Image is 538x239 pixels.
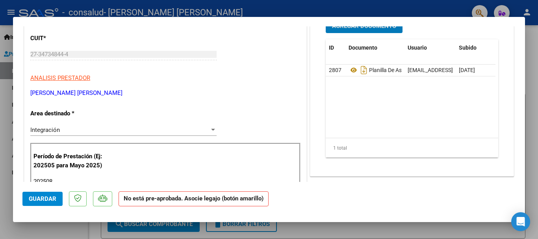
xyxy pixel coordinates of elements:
[30,126,60,133] span: Integración
[310,13,514,176] div: DOCUMENTACIÓN RESPALDATORIA
[349,44,377,51] span: Documento
[30,34,111,43] p: CUIT
[326,138,498,158] div: 1 total
[408,44,427,51] span: Usuario
[29,195,56,202] span: Guardar
[349,67,421,73] span: Planilla De Asistencia
[30,89,301,98] p: [PERSON_NAME] [PERSON_NAME]
[22,192,63,206] button: Guardar
[30,74,90,82] span: ANALISIS PRESTADOR
[30,109,111,118] p: Area destinado *
[511,212,530,231] div: Open Intercom Messenger
[359,64,369,76] i: Descargar documento
[345,39,404,56] datatable-header-cell: Documento
[329,67,341,73] span: 2807
[329,44,334,51] span: ID
[33,152,113,170] p: Período de Prestación (Ej: 202505 para Mayo 2025)
[456,39,495,56] datatable-header-cell: Subido
[459,67,475,73] span: [DATE]
[119,191,269,207] strong: No está pre-aprobada. Asocie legajo (botón amarillo)
[459,44,477,51] span: Subido
[326,39,345,56] datatable-header-cell: ID
[495,39,534,56] datatable-header-cell: Acción
[404,39,456,56] datatable-header-cell: Usuario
